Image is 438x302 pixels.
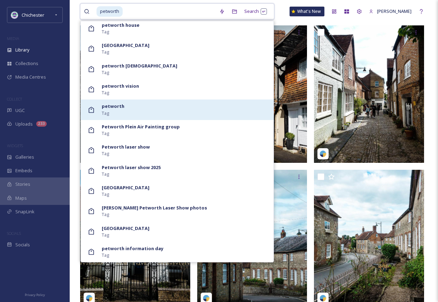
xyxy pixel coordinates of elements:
img: snapsea-logo.png [86,295,93,302]
span: Tag [102,191,109,198]
strong: [GEOGRAPHIC_DATA] [102,225,149,231]
span: Library [15,47,29,53]
span: [PERSON_NAME] [377,8,412,14]
span: Tag [102,150,109,157]
span: Tag [102,252,109,259]
strong: [GEOGRAPHIC_DATA] [102,42,149,48]
span: Media Centres [15,74,46,80]
strong: Petworth laser show 2025 [102,164,161,170]
span: Tag [102,211,109,218]
a: What's New [290,7,324,16]
span: UGC [15,107,25,114]
span: SnapLink [15,208,34,215]
span: Embeds [15,167,32,174]
span: Chichester [22,12,44,18]
img: Logo_of_Chichester_District_Council.png [11,11,18,18]
strong: petworth [102,103,124,109]
img: snapsea-logo.png [203,295,210,302]
a: [PERSON_NAME] [366,5,415,18]
span: Maps [15,195,27,201]
span: petworth [97,6,123,16]
img: stanesnaps-18060410383785171.jpeg [80,25,190,163]
span: Tag [102,232,109,238]
span: Tag [102,130,109,137]
strong: Petworth laser show [102,144,150,150]
span: COLLECT [7,96,22,102]
img: snapsea-logo.png [320,295,326,302]
span: Tag [102,69,109,76]
strong: [PERSON_NAME] Petworth Laser Show photos [102,205,207,211]
span: Socials [15,241,30,248]
span: SOCIALS [7,231,21,236]
span: Galleries [15,154,34,160]
img: stanesnaps-18026467793597790.jpeg [314,25,424,163]
span: Tag [102,29,109,35]
strong: petworth house [102,22,139,28]
span: Privacy Policy [25,293,45,297]
span: Tag [102,171,109,177]
strong: petworth [DEMOGRAPHIC_DATA] [102,63,177,69]
div: Search [241,5,270,18]
span: MEDIA [7,36,19,41]
strong: [GEOGRAPHIC_DATA] [102,184,149,191]
span: Tag [102,89,109,96]
span: Tag [102,49,109,55]
strong: petworth vision [102,83,139,89]
img: snapsea-logo.png [320,150,326,157]
span: Collections [15,60,38,67]
span: Tag [102,110,109,117]
strong: petworth information day [102,245,163,252]
strong: Petworth Plein Air Painting group [102,124,180,130]
a: Privacy Policy [25,290,45,299]
div: 233 [36,121,47,127]
span: Uploads [15,121,33,127]
span: Stories [15,181,30,188]
span: WIDGETS [7,143,23,148]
